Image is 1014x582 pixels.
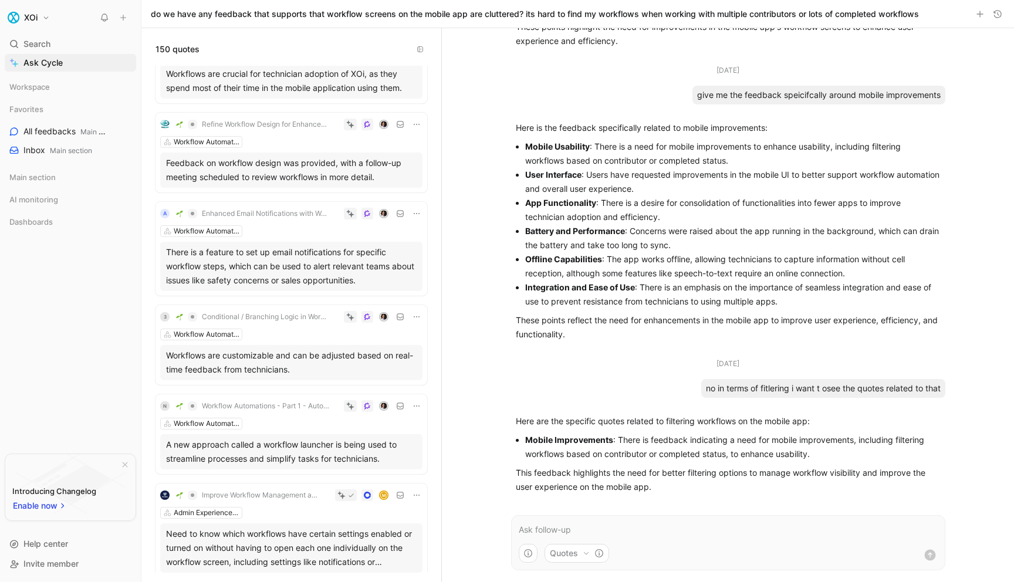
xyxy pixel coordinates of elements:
[516,466,941,494] p: This feedback highlights the need for better filtering options to manage workflow visibility and ...
[5,535,136,553] div: Help center
[160,209,170,218] div: A
[525,170,582,180] strong: User Interface
[5,141,136,159] a: InboxMain section
[9,216,53,228] span: Dashboards
[716,358,739,370] div: [DATE]
[380,121,388,128] img: avatar
[5,78,136,96] div: Workspace
[5,168,136,186] div: Main section
[525,435,613,445] strong: Mobile Improvements
[692,86,945,104] div: give me the feedback speicifcally around mobile improvements
[202,401,329,411] span: Workflow Automations - Part 1 - Automatically Add Workflow on All Jobs
[516,20,941,48] p: These points highlight the need for improvements in the mobile app's workflow screens to enhance ...
[9,81,50,93] span: Workspace
[172,310,333,324] button: 🌱Conditional / Branching Logic in Workflows
[516,313,941,341] p: These points reflect the need for enhancements in the mobile app to improve user experience, effi...
[380,210,388,218] img: avatar
[23,144,92,157] span: Inbox
[202,120,329,129] span: Refine Workflow Design for Enhanced Usability
[5,35,136,53] div: Search
[9,103,43,115] span: Favorites
[5,555,136,573] div: Invite member
[160,120,170,129] img: logo
[525,140,941,168] li: : There is a need for mobile improvements to enhance usability, including filtering workflows bas...
[202,312,329,322] span: Conditional / Branching Logic in Workflows
[174,418,239,429] div: Workflow Automation
[166,527,417,569] div: Need to know which workflows have certain settings enabled or turned on without having to open ea...
[545,544,609,563] button: Quotes
[9,171,56,183] span: Main section
[525,226,625,236] strong: Battery and Performance
[174,225,239,237] div: Workflow Automation
[176,121,183,128] img: 🌱
[172,117,333,131] button: 🌱Refine Workflow Design for Enhanced Usability
[525,252,941,280] li: : The app works offline, allowing technicians to capture information without cell reception, alth...
[525,224,941,252] li: : Concerns were raised about the app running in the background, which can drain the battery and t...
[5,213,136,231] div: Dashboards
[8,12,19,23] img: XOi
[525,282,635,292] strong: Integration and Ease of Use
[174,507,239,519] div: Admin Experience & Interface
[24,12,38,23] h1: XOi
[176,210,183,217] img: 🌱
[516,414,941,428] p: Here are the specific quotes related to filtering workflows on the mobile app:
[5,168,136,190] div: Main section
[23,539,68,549] span: Help center
[166,245,417,287] div: There is a feature to set up email notifications for specific workflow steps, which can be used t...
[5,191,136,208] div: AI monitoring
[5,100,136,118] div: Favorites
[174,329,239,340] div: Workflow Automation
[50,146,92,155] span: Main section
[176,492,183,499] img: 🌱
[166,438,417,466] div: A new approach called a workflow launcher is being used to streamline processes and simplify task...
[166,348,417,377] div: Workflows are customizable and can be adjusted based on real-time feedback from technicians.
[160,490,170,500] img: logo
[176,402,183,410] img: 🌱
[23,126,109,138] span: All feedbacks
[525,196,941,224] li: : There is a desire for consolidation of functionalities into fewer apps to improve technician ad...
[23,559,79,569] span: Invite member
[160,401,170,411] div: N
[23,56,63,70] span: Ask Cycle
[525,198,596,208] strong: App Functionality
[174,136,239,148] div: Workflow Automation
[172,399,333,413] button: 🌱Workflow Automations - Part 1 - Automatically Add Workflow on All Jobs
[5,213,136,234] div: Dashboards
[172,488,325,502] button: 🌱Improve Workflow Management and Labeling
[23,37,50,51] span: Search
[166,156,417,184] div: Feedback on workflow design was provided, with a follow-up meeting scheduled to review workflows ...
[716,65,739,76] div: [DATE]
[15,454,126,514] img: bg-BLZuj68n.svg
[80,127,123,136] span: Main section
[160,312,170,322] div: 3
[5,9,53,26] button: XOiXOi
[380,492,388,499] div: M
[525,168,941,196] li: : Users have requested improvements in the mobile UI to better support workflow automation and ov...
[525,254,602,264] strong: Offline Capabilities
[202,490,320,500] span: Improve Workflow Management and Labeling
[176,313,183,320] img: 🌱
[12,484,96,498] div: Introducing Changelog
[380,313,388,321] img: avatar
[5,54,136,72] a: Ask Cycle
[156,42,200,56] span: 150 quotes
[151,8,919,20] h1: do we have any feedback that supports that workflow screens on the mobile app are cluttered? its ...
[13,499,59,513] span: Enable now
[172,207,333,221] button: 🌱Enhanced Email Notifications with Work Order Details
[166,67,417,95] div: Workflows are crucial for technician adoption of XOi, as they spend most of their time in the mob...
[202,209,329,218] span: Enhanced Email Notifications with Work Order Details
[5,123,136,140] a: All feedbacksMain section
[701,379,945,398] div: no in terms of fitlering i want t osee the quotes related to that
[525,433,941,461] li: : There is feedback indicating a need for mobile improvements, including filtering workflows base...
[516,121,941,135] p: Here is the feedback specifically related to mobile improvements:
[525,141,590,151] strong: Mobile Usability
[525,280,941,309] li: : There is an emphasis on the importance of seamless integration and ease of use to prevent resis...
[5,191,136,212] div: AI monitoring
[380,402,388,410] img: avatar
[12,498,67,513] button: Enable now
[9,194,58,205] span: AI monitoring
